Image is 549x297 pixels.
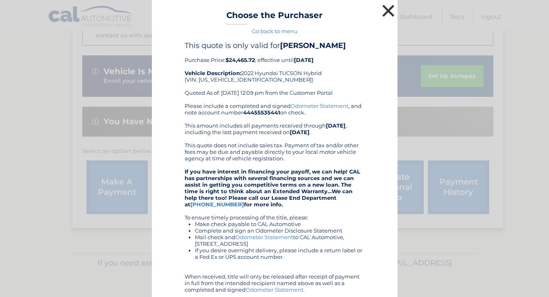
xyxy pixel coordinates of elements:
a: [PHONE_NUMBER] [190,201,244,208]
b: [DATE] [326,122,346,129]
li: Complete and sign an Odometer Disclosure Statement [195,227,365,234]
a: Odometer Statement [246,286,303,293]
h4: This quote is only valid for [185,41,365,50]
b: $24,465.72 [226,57,255,63]
b: [PERSON_NAME] [280,41,346,50]
button: × [380,2,397,19]
b: [DATE] [290,129,310,135]
h3: Choose the Purchaser [226,10,323,25]
li: Make check payable to CAL Automotive [195,221,365,227]
strong: If you have interest in financing your payoff, we can help! CAL has partnerships with several fin... [185,168,360,208]
div: Purchase Price: , effective until 2022 Hyundai TUCSON Hybrid (VIN: [US_VEHICLE_IDENTIFICATION_NUM... [185,41,365,103]
a: Odometer Statement [291,103,348,109]
b: [DATE] [294,57,314,63]
li: If you desire overnight delivery, please include a return label or a Fed Ex or UPS account number. [195,247,365,260]
a: Go back to menu [252,28,298,34]
a: Odometer Statement [235,234,293,240]
li: Mail check and to CAL Automotive, [STREET_ADDRESS] [195,234,365,247]
b: 44455535441 [243,109,280,116]
strong: Vehicle Description: [185,70,241,76]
